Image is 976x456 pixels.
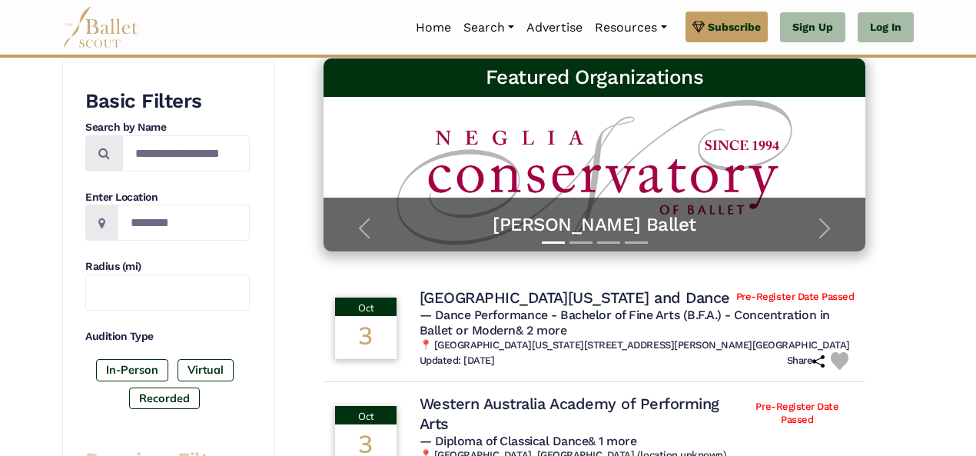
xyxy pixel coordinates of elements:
h4: Enter Location [85,190,250,205]
div: 3 [335,316,397,359]
span: Pre-Register Date Passed [736,291,854,304]
div: Oct [335,298,397,316]
a: Advertise [520,12,589,44]
a: Sign Up [780,12,845,43]
h3: Featured Organizations [336,65,854,91]
label: Virtual [178,359,234,381]
a: & 2 more [516,323,566,338]
button: Slide 1 [542,234,565,251]
span: — Dance Performance - Bachelor of Fine Arts (B.F.A.) - Concentration in Ballet or Modern [420,308,830,338]
h6: 📍 [GEOGRAPHIC_DATA][US_STATE][STREET_ADDRESS][PERSON_NAME][GEOGRAPHIC_DATA] [420,339,855,352]
button: Slide 3 [597,234,620,251]
a: & 1 more [588,434,636,448]
h4: Audition Type [85,329,250,344]
a: Resources [589,12,672,44]
a: Home [410,12,457,44]
h4: [GEOGRAPHIC_DATA][US_STATE] and Dance [420,288,730,308]
input: Location [118,205,250,241]
h4: Western Australia Academy of Performing Arts [420,394,741,434]
a: Subscribe [686,12,768,42]
h4: Radius (mi) [85,259,250,275]
img: gem.svg [692,18,705,35]
a: Search [457,12,520,44]
h6: Share [787,354,825,368]
div: Oct [335,406,397,424]
label: Recorded [129,388,200,409]
button: Slide 4 [625,234,648,251]
h6: Updated: [DATE] [420,354,495,368]
h3: Basic Filters [85,88,250,115]
button: Slide 2 [569,234,593,251]
h4: Search by Name [85,120,250,135]
a: [PERSON_NAME] Ballet [339,213,851,237]
span: Subscribe [708,18,761,35]
a: Log In [858,12,914,43]
input: Search by names... [122,135,250,171]
span: Pre-Register Date Passed [741,401,855,427]
label: In-Person [96,359,168,381]
span: — Diploma of Classical Dance [420,434,637,448]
